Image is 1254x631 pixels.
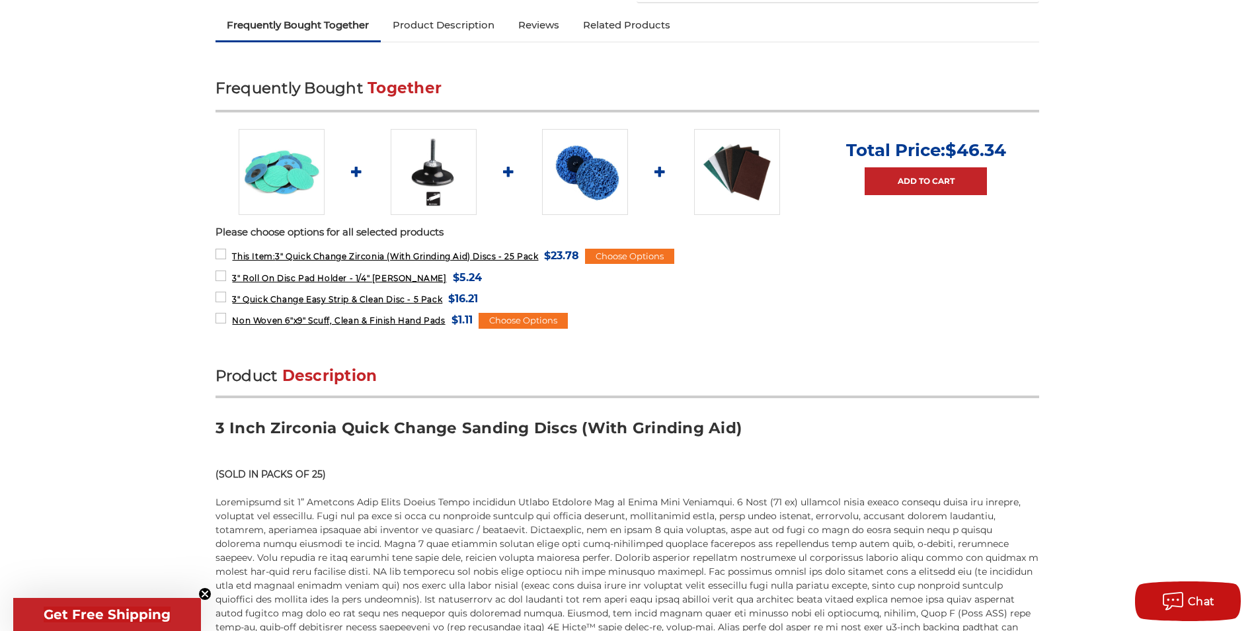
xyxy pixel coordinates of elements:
[216,11,381,40] a: Frequently Bought Together
[479,313,568,329] div: Choose Options
[216,225,1039,240] p: Please choose options for all selected products
[13,598,201,631] div: Get Free ShippingClose teaser
[216,79,363,97] span: Frequently Bought
[1135,581,1241,621] button: Chat
[44,607,171,622] span: Get Free Shipping
[506,11,571,40] a: Reviews
[198,587,212,601] button: Close teaser
[232,273,446,283] span: 3" Roll On Disc Pad Holder - 1/4" [PERSON_NAME]
[448,290,478,308] span: $16.21
[232,315,445,325] span: Non Woven 6"x9" Scuff, Clean & Finish Hand Pads
[239,129,325,215] img: 3 Inch Quick Change Discs with Grinding Aid
[865,167,987,195] a: Add to Cart
[846,140,1006,161] p: Total Price:
[585,249,674,265] div: Choose Options
[216,468,326,480] strong: (SOLD IN PACKS OF 25)
[451,311,473,329] span: $1.11
[216,366,278,385] span: Product
[232,251,538,261] span: 3" Quick Change Zirconia (With Grinding Aid) Discs - 25 Pack
[381,11,506,40] a: Product Description
[216,418,1039,448] h3: 3 Inch Zirconia Quick Change Sanding Discs (With Grinding Aid)
[544,247,579,265] span: $23.78
[368,79,442,97] span: Together
[1188,595,1215,608] span: Chat
[571,11,682,40] a: Related Products
[282,366,377,385] span: Description
[945,140,1006,161] span: $46.34
[232,294,442,304] span: 3" Quick Change Easy Strip & Clean Disc - 5 Pack
[453,269,482,286] span: $5.24
[232,251,275,261] strong: This Item:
